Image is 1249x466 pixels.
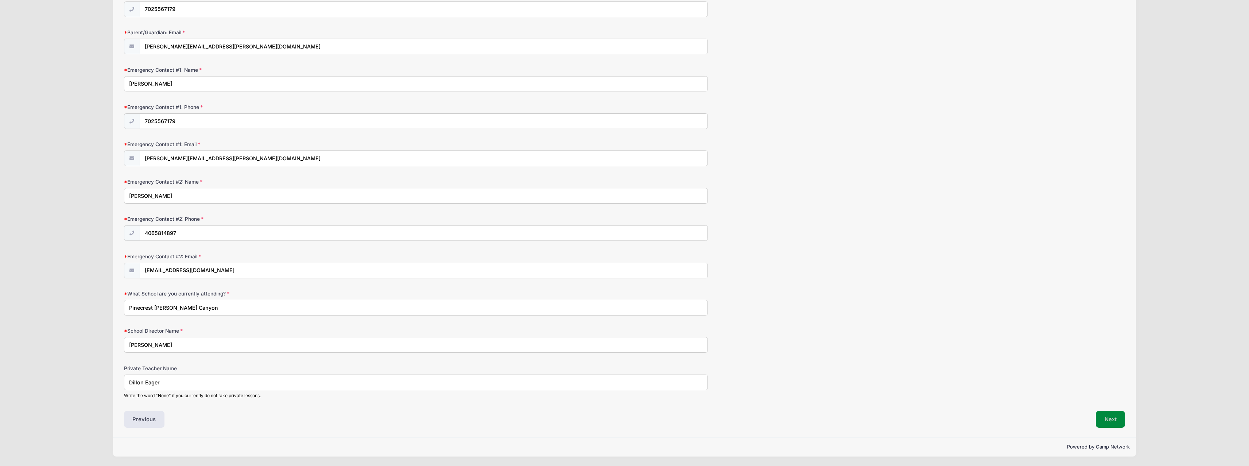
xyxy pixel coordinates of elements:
p: Powered by Camp Network [119,443,1130,451]
button: Next [1096,411,1125,428]
input: (xxx) xxx-xxxx [140,113,708,129]
input: email@email.com [140,263,708,278]
button: Previous [124,411,165,428]
label: Emergency Contact #2: Name [124,178,458,185]
input: (xxx) xxx-xxxx [140,1,708,17]
label: Emergency Contact #2: Email [124,253,458,260]
input: email@email.com [140,150,708,166]
label: School Director Name [124,327,458,334]
label: What School are you currently attending? [124,290,458,297]
label: Emergency Contact #2: Phone [124,215,458,223]
input: (xxx) xxx-xxxx [140,225,708,241]
input: email@email.com [140,39,708,54]
div: Write the word "None" if you currently do not take private lessons. [124,392,708,399]
label: Emergency Contact #1: Phone [124,103,458,111]
label: Private Teacher Name [124,365,458,372]
label: Emergency Contact #1: Email [124,141,458,148]
label: Parent/Guardian: Email [124,29,458,36]
label: Emergency Contact #1: Name [124,66,458,74]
